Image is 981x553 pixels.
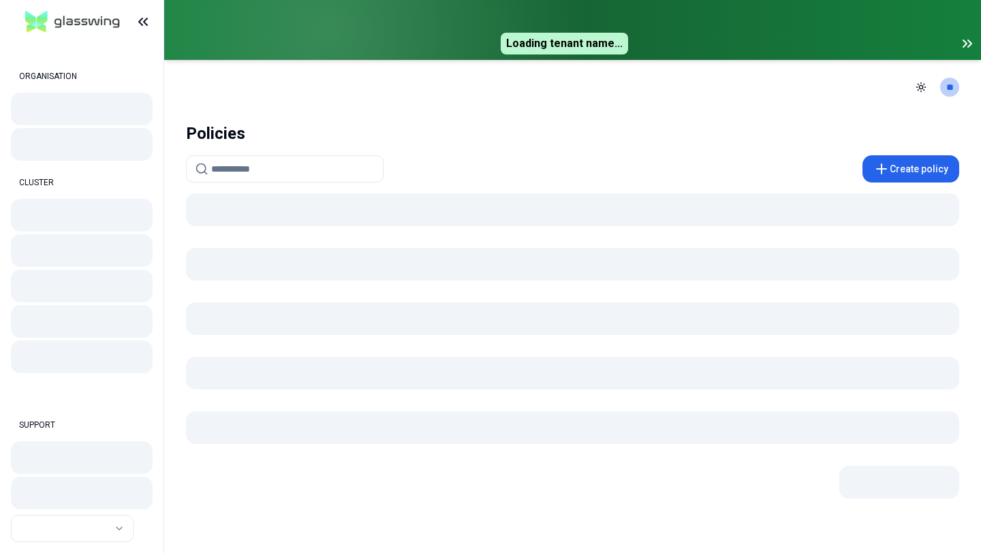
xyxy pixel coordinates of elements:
[11,63,153,90] div: ORGANISATION
[501,33,628,54] span: Loading tenant name...
[186,120,245,147] div: Policies
[20,6,125,38] img: GlassWing
[862,155,959,183] button: Create policy
[11,169,153,196] div: CLUSTER
[11,411,153,439] div: SUPPORT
